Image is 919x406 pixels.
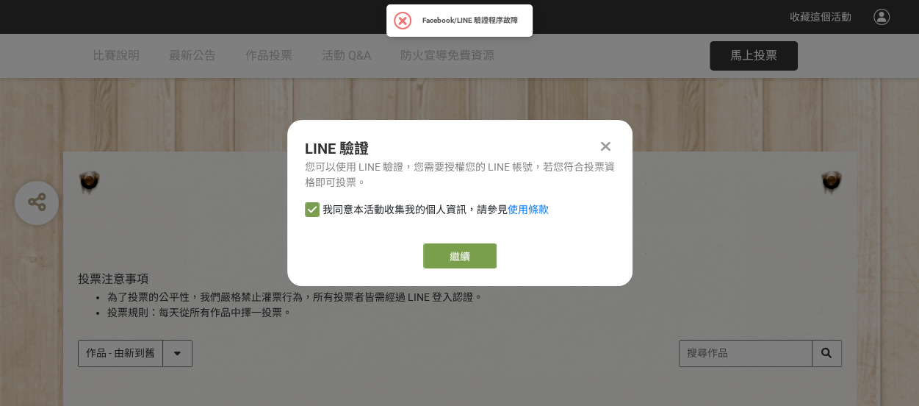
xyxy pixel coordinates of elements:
span: 我同意本活動收集我的個人資訊，請參見 [322,202,549,218]
span: 收藏這個活動 [790,11,851,23]
span: 投票注意事項 [78,272,148,286]
a: 最新公告 [169,34,216,78]
input: 搜尋作品 [680,341,841,366]
a: 使用條款 [508,204,549,216]
div: 您可以使用 LINE 驗證，您需要授權您的 LINE 帳號，若您符合投票資格即可投票。 [305,160,615,190]
a: 比賽說明 [93,34,140,78]
a: 活動 Q&A [322,34,371,78]
span: 活動 Q&A [322,49,371,63]
div: LINE 驗證 [305,138,615,160]
span: 馬上投票 [730,49,777,63]
li: 為了投票的公平性，我們嚴格禁止灌票行為，所有投票者皆需經過 LINE 登入認證。 [107,290,842,305]
a: 防火宣導免費資源 [400,34,494,78]
span: 防火宣導免費資源 [400,49,494,63]
a: 繼續 [423,243,497,268]
span: 最新公告 [169,49,216,63]
a: 作品投票 [245,34,292,78]
li: 投票規則：每天從所有作品中擇一投票。 [107,305,842,321]
span: 作品投票 [245,49,292,63]
button: 馬上投票 [710,41,798,71]
h1: 投票列表 [78,251,842,268]
span: 比賽說明 [93,49,140,63]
